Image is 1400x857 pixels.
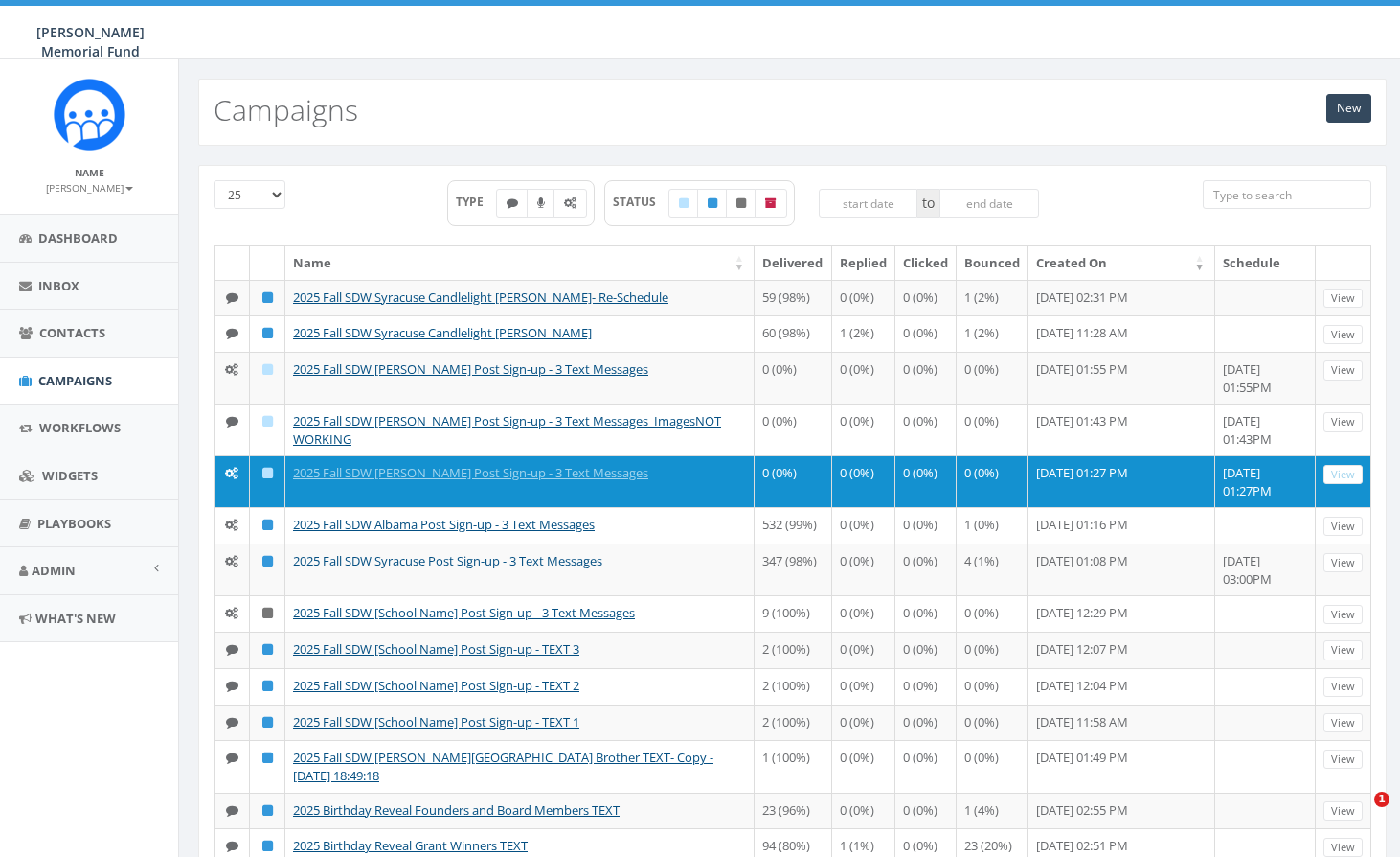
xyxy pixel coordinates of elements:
td: 9 (100%) [755,595,832,632]
i: Published [262,327,273,339]
td: 0 (0%) [832,705,895,741]
td: 0 (0%) [755,404,832,455]
i: Published [262,752,273,764]
a: View [1323,360,1363,381]
th: Clicked [895,246,957,280]
a: 2025 Fall SDW Albama Post Sign-up - 3 Text Messages [293,516,595,533]
a: 2025 Fall SDW Syracuse Post Sign-up - 3 Text Messages [293,552,602,569]
i: Text SMS [226,752,238,764]
i: Published [262,840,273,852]
i: Unpublished [262,607,273,619]
a: View [1323,289,1363,309]
td: [DATE] 01:49 PM [1028,740,1215,792]
span: Widgets [42,467,98,484]
i: Text SMS [226,804,238,817]
i: Published [262,680,273,692]
td: 0 (0%) [957,595,1028,632]
i: Automated Message [564,197,576,209]
i: Draft [679,197,689,209]
td: [DATE] 11:28 AM [1028,315,1215,352]
a: View [1323,517,1363,537]
td: 1 (2%) [832,315,895,352]
td: 0 (0%) [832,632,895,668]
h2: Campaigns [214,94,358,126]
td: 1 (100%) [755,740,832,792]
td: [DATE] 02:55 PM [1028,793,1215,829]
td: [DATE] 12:07 PM [1028,632,1215,668]
span: Contacts [39,324,105,341]
td: 0 (0%) [832,280,895,316]
label: Published [697,189,728,218]
td: 0 (0%) [895,595,957,632]
i: Automated Message [225,607,238,619]
a: View [1323,640,1363,660]
td: 0 (0%) [895,315,957,352]
a: 2025 Fall SDW [PERSON_NAME][GEOGRAPHIC_DATA] Brother TEXT- Copy - [DATE] 18:49:18 [293,749,713,784]
a: View [1323,465,1363,485]
span: STATUS [613,194,669,210]
td: 0 (0%) [895,740,957,792]
i: Published [262,291,273,304]
a: 2025 Birthday Reveal Grant Winners TEXT [293,837,528,854]
a: 2025 Fall SDW [PERSON_NAME] Post Sign-up - 3 Text Messages_ImagesNOT WORKING [293,412,721,448]
a: View [1323,801,1363,822]
i: Text SMS [226,291,238,304]
a: View [1323,553,1363,573]
span: Playbooks [37,515,111,532]
iframe: Intercom live chat [1335,792,1381,838]
a: New [1326,94,1371,123]
label: Ringless Voice Mail [527,189,555,218]
i: Published [262,555,273,567]
i: Published [262,804,273,817]
label: Archived [755,189,787,218]
td: [DATE] 01:43 PM [1028,404,1215,455]
span: Workflows [39,419,121,436]
i: Draft [262,363,273,376]
i: Automated Message [225,363,238,376]
td: 1 (0%) [957,507,1028,544]
th: Name: activate to sort column ascending [285,246,755,280]
td: [DATE] 01:16 PM [1028,507,1215,544]
td: 0 (0%) [895,404,957,455]
td: 0 (0%) [895,280,957,316]
td: 0 (0%) [832,793,895,829]
i: Published [262,643,273,656]
td: 0 (0%) [957,404,1028,455]
small: Name [75,166,104,179]
td: 0 (0%) [957,632,1028,668]
td: [DATE] 01:55 PM [1028,352,1215,404]
a: 2025 Fall SDW [PERSON_NAME] Post Sign-up - 3 Text Messages [293,360,648,378]
span: [PERSON_NAME] Memorial Fund [36,23,145,60]
td: 0 (0%) [832,595,895,632]
td: [DATE] 01:08 PM [1028,544,1215,595]
td: [DATE] 02:31 PM [1028,280,1215,316]
td: 2 (100%) [755,705,832,741]
td: 0 (0%) [957,705,1028,741]
td: 0 (0%) [957,352,1028,404]
small: [PERSON_NAME] [46,181,133,195]
td: 1 (2%) [957,280,1028,316]
td: [DATE] 01:55PM [1215,352,1316,404]
td: [DATE] 01:43PM [1215,404,1316,455]
td: 2 (100%) [755,632,832,668]
span: Campaigns [38,372,112,389]
i: Draft [262,415,273,428]
a: 2025 Birthday Reveal Founders and Board Members TEXT [293,801,620,819]
td: 0 (0%) [832,544,895,595]
td: 0 (0%) [895,632,957,668]
th: Created On: activate to sort column ascending [1028,246,1215,280]
span: TYPE [456,194,497,210]
i: Text SMS [226,327,238,339]
label: Text SMS [496,189,529,218]
td: 0 (0%) [895,352,957,404]
label: Unpublished [726,189,756,218]
td: 0 (0%) [957,668,1028,705]
td: 0 (0%) [755,352,832,404]
a: 2025 Fall SDW [School Name] Post Sign-up - TEXT 1 [293,713,579,730]
td: [DATE] 12:04 PM [1028,668,1215,705]
td: 347 (98%) [755,544,832,595]
td: 0 (0%) [832,668,895,705]
td: 0 (0%) [755,455,832,507]
a: View [1323,325,1363,345]
a: 2025 Fall SDW [School Name] Post Sign-up - 3 Text Messages [293,604,635,621]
